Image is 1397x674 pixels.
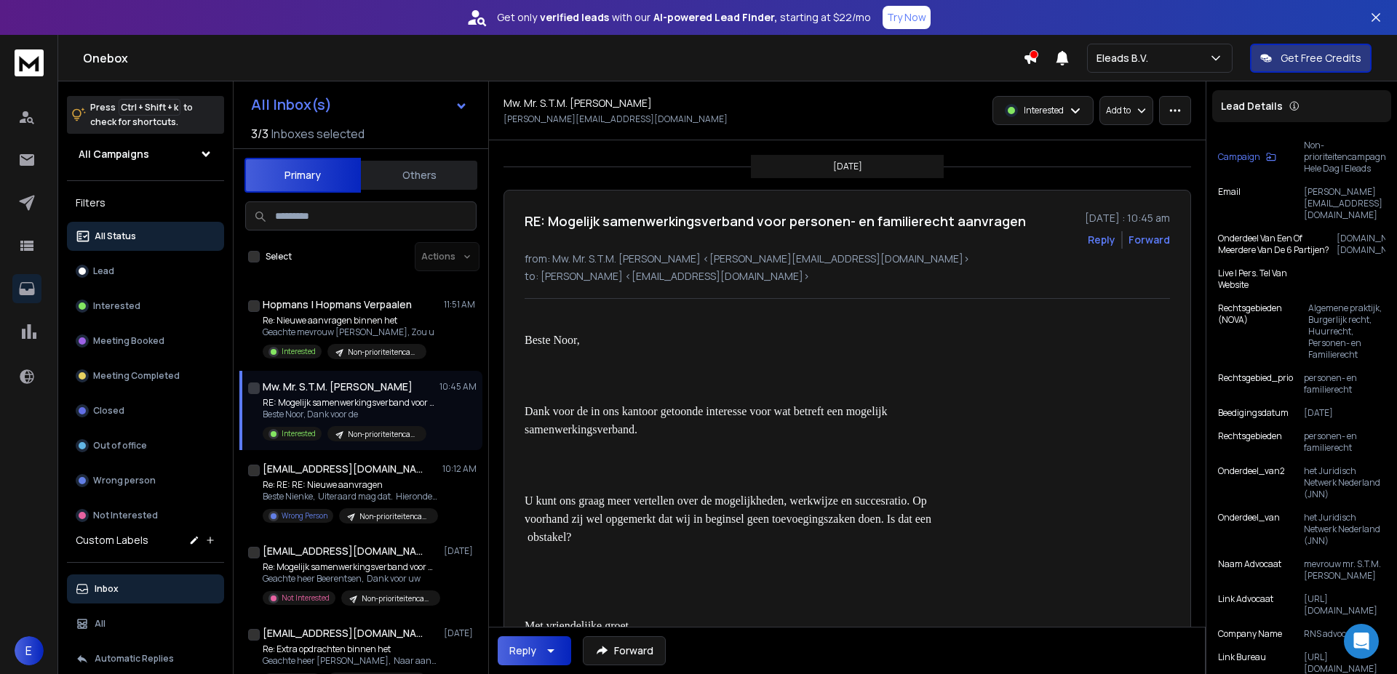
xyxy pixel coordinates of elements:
[1096,51,1154,65] p: Eleads B.V.
[67,644,224,673] button: Automatic Replies
[263,397,437,409] p: RE: Mogelijk samenwerkingsverband voor personen-
[1218,140,1276,174] button: Campaign
[67,361,224,390] button: Meeting Completed
[79,147,149,161] h1: All Campaigns
[239,90,479,119] button: All Inbox(s)
[1218,268,1310,291] p: Live | Pers. Tel van Website
[15,636,44,665] button: E
[67,292,224,321] button: Interested
[263,561,437,573] p: Re: Mogelijk samenwerkingsverband voor personen-
[263,655,437,667] p: Geachte heer [PERSON_NAME], Naar aanleiding van
[263,544,423,558] h1: [EMAIL_ADDRESS][DOMAIN_NAME]
[1250,44,1372,73] button: Get Free Credits
[67,193,224,213] h3: Filters
[1304,140,1385,174] p: Non-prioriteitencampagne Hele Dag | Eleads
[1218,407,1289,419] p: Beedigingsdatum
[282,428,316,439] p: Interested
[1304,512,1385,547] p: het Juridisch Netwerk Nederland (JNN)
[263,297,412,312] h1: Hopmans | Hopmans Verpaalen
[444,545,477,557] p: [DATE]
[1218,372,1293,396] p: rechtsgebied_prio
[439,381,477,393] p: 10:45 AM
[93,510,158,521] p: Not Interested
[504,113,728,125] p: [PERSON_NAME][EMAIL_ADDRESS][DOMAIN_NAME]
[525,211,1026,231] h1: RE: Mogelijk samenwerkingsverband voor personen- en familierecht aanvragen
[883,6,931,29] button: Try Now
[271,125,365,143] h3: Inboxes selected
[1304,186,1385,221] p: [PERSON_NAME][EMAIL_ADDRESS][DOMAIN_NAME]
[1088,233,1115,247] button: Reply
[525,405,891,436] span: Dank voor de in ons kantoor getoonde interesse voor wat betreft een mogelijk samenwerkingsverband.
[67,396,224,425] button: Closed
[263,491,437,502] p: Beste Nienke, Uiteraard mag dat. Hieronder tref
[1218,465,1285,500] p: onderdeel_van2
[263,315,434,326] p: Re: Nieuwe aanvragen binnen het
[1218,151,1260,163] p: Campaign
[1344,624,1379,659] div: Open Intercom Messenger
[93,440,147,452] p: Out of office
[1218,558,1281,582] p: Naam Advocaat
[583,636,666,665] button: Forward
[1106,105,1131,116] p: Add to
[1304,372,1385,396] p: personen- en familierecht
[67,609,224,638] button: All
[444,627,477,639] p: [DATE]
[266,251,292,262] label: Select
[263,462,423,476] h1: [EMAIL_ADDRESS][DOMAIN_NAME]
[95,230,136,242] p: All Status
[95,583,119,595] p: Inbox
[282,510,327,521] p: Wrong Person
[263,573,437,585] p: Geachte heer Beerentsen, Dank voor uw
[67,326,224,356] button: Meeting Booked
[361,159,477,191] button: Others
[887,10,926,25] p: Try Now
[833,161,862,172] p: [DATE]
[497,10,871,25] p: Get only with our starting at $22/mo
[263,326,434,338] p: Geachte mevrouw [PERSON_NAME], Zou u
[525,619,632,632] span: Met vriendelijke groet,
[540,10,609,25] strong: verified leads
[251,97,332,112] h1: All Inbox(s)
[1218,512,1280,547] p: onderdeel_van
[509,643,536,658] div: Reply
[1304,407,1385,419] p: [DATE]
[525,334,580,346] span: Beste Noor,
[1218,628,1282,640] p: Company Name
[67,574,224,603] button: Inbox
[348,347,418,358] p: Non-prioriteitencampagne Hele Dag | Eleads
[442,463,477,475] p: 10:12 AM
[93,335,164,347] p: Meeting Booked
[653,10,777,25] strong: AI-powered Lead Finder,
[504,96,652,111] h1: Mw. Mr. S.T.M. [PERSON_NAME]
[525,252,1170,266] p: from: Mw. Mr. S.T.M. [PERSON_NAME] <[PERSON_NAME][EMAIL_ADDRESS][DOMAIN_NAME]>
[1304,430,1385,454] p: personen- en familierecht
[1337,233,1385,256] p: [DOMAIN_NAME], [DOMAIN_NAME]
[359,511,429,522] p: Non-prioriteitencampagne Hele Dag | Eleads
[1304,593,1385,617] p: [URL][DOMAIN_NAME]
[1218,186,1241,221] p: Email
[119,99,180,116] span: Ctrl + Shift + k
[1304,628,1385,640] p: RNS advocaten
[1218,430,1282,454] p: rechtsgebieden
[67,466,224,495] button: Wrong person
[1218,593,1273,617] p: Link Advocaat
[15,49,44,76] img: logo
[67,431,224,460] button: Out of office
[263,626,423,641] h1: [EMAIL_ADDRESS][DOMAIN_NAME]
[90,100,193,129] p: Press to check for shortcuts.
[263,409,437,420] p: Beste Noor, Dank voor de
[95,618,106,630] p: All
[67,501,224,530] button: Not Interested
[1308,302,1385,361] p: Algemene praktijk, Burgerlijk recht, Huurrecht, Personen- en Familierecht
[251,125,268,143] span: 3 / 3
[282,346,316,357] p: Interested
[93,300,140,312] p: Interested
[282,593,330,603] p: Not Interested
[93,405,124,417] p: Closed
[67,257,224,286] button: Lead
[348,429,418,440] p: Non-prioriteitencampagne Hele Dag | Eleads
[1085,211,1170,225] p: [DATE] : 10:45 am
[93,475,156,486] p: Wrong person
[67,222,224,251] button: All Status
